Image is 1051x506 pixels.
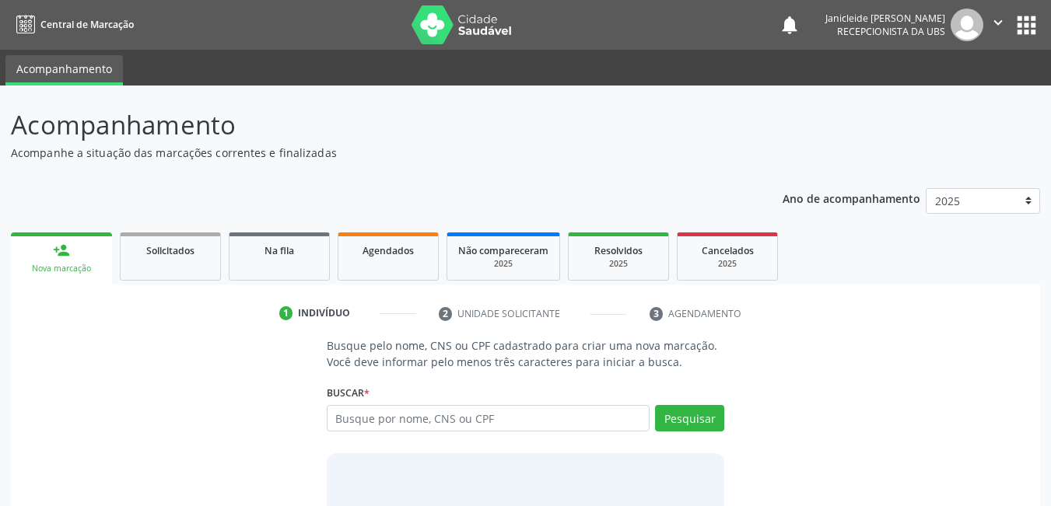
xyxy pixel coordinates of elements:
[825,12,945,25] div: Janicleide [PERSON_NAME]
[458,258,548,270] div: 2025
[951,9,983,41] img: img
[580,258,657,270] div: 2025
[983,9,1013,41] button: 
[5,55,123,85] a: Acompanhamento
[594,244,643,257] span: Resolvidos
[702,244,754,257] span: Cancelados
[327,381,370,405] label: Buscar
[298,306,350,320] div: Indivíduo
[279,306,293,320] div: 1
[688,258,766,270] div: 2025
[990,14,1007,31] i: 
[1013,12,1040,39] button: apps
[458,244,548,257] span: Não compareceram
[265,244,294,257] span: Na fila
[327,405,650,431] input: Busque por nome, CNS ou CPF
[146,244,194,257] span: Solicitados
[53,242,70,259] div: person_add
[363,244,414,257] span: Agendados
[837,25,945,38] span: Recepcionista da UBS
[779,14,801,36] button: notifications
[40,18,134,31] span: Central de Marcação
[783,188,920,208] p: Ano de acompanhamento
[11,12,134,37] a: Central de Marcação
[327,337,725,370] p: Busque pelo nome, CNS ou CPF cadastrado para criar uma nova marcação. Você deve informar pelo men...
[22,263,101,274] div: Nova marcação
[655,405,724,431] button: Pesquisar
[11,106,731,145] p: Acompanhamento
[11,145,731,161] p: Acompanhe a situação das marcações correntes e finalizadas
